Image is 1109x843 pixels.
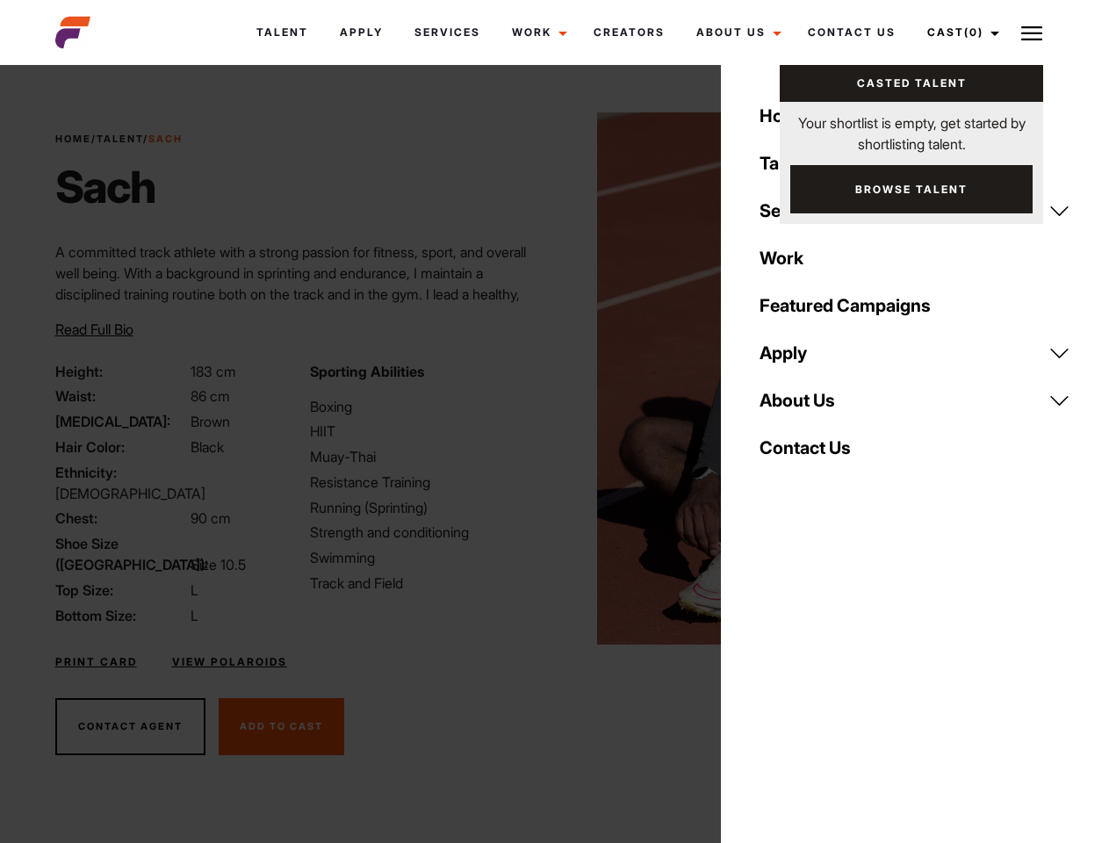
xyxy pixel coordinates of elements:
[324,9,399,56] a: Apply
[792,9,911,56] a: Contact Us
[55,485,205,502] span: [DEMOGRAPHIC_DATA]
[496,9,578,56] a: Work
[55,133,91,145] a: Home
[191,509,231,527] span: 90 cm
[55,654,137,670] a: Print Card
[749,92,1081,140] a: Home
[55,508,187,529] span: Chest:
[399,9,496,56] a: Services
[191,581,198,599] span: L
[55,533,187,575] span: Shoe Size ([GEOGRAPHIC_DATA]):
[55,241,544,347] p: A committed track athlete with a strong passion for fitness, sport, and overall well being. With ...
[97,133,143,145] a: Talent
[780,102,1043,155] p: Your shortlist is empty, get started by shortlisting talent.
[191,607,198,624] span: L
[148,133,183,145] strong: Sach
[964,25,983,39] span: (0)
[240,720,323,732] span: Add To Cast
[310,522,544,543] li: Strength and conditioning
[55,605,187,626] span: Bottom Size:
[191,556,246,573] span: Size 10.5
[55,385,187,407] span: Waist:
[749,377,1081,424] a: About Us
[790,165,1033,213] a: Browse Talent
[55,361,187,382] span: Height:
[55,411,187,432] span: [MEDICAL_DATA]:
[1021,23,1042,44] img: Burger icon
[310,573,544,594] li: Track and Field
[681,9,792,56] a: About Us
[749,187,1081,234] a: Services
[749,282,1081,329] a: Featured Campaigns
[578,9,681,56] a: Creators
[911,9,1010,56] a: Cast(0)
[310,446,544,467] li: Muay-Thai
[55,580,187,601] span: Top Size:
[749,140,1081,187] a: Talent
[172,654,287,670] a: View Polaroids
[780,65,1043,102] a: Casted Talent
[219,698,344,756] button: Add To Cast
[55,462,187,483] span: Ethnicity:
[55,436,187,458] span: Hair Color:
[241,9,324,56] a: Talent
[55,161,183,213] h1: Sach
[55,698,205,756] button: Contact Agent
[191,438,224,456] span: Black
[55,319,133,340] button: Read Full Bio
[191,413,230,430] span: Brown
[310,363,424,380] strong: Sporting Abilities
[310,421,544,442] li: HIIT
[310,396,544,417] li: Boxing
[310,472,544,493] li: Resistance Training
[191,387,230,405] span: 86 cm
[310,497,544,518] li: Running (Sprinting)
[55,132,183,147] span: / /
[191,363,236,380] span: 183 cm
[55,15,90,50] img: cropped-aefm-brand-fav-22-square.png
[749,329,1081,377] a: Apply
[749,424,1081,472] a: Contact Us
[310,547,544,568] li: Swimming
[55,321,133,338] span: Read Full Bio
[749,234,1081,282] a: Work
